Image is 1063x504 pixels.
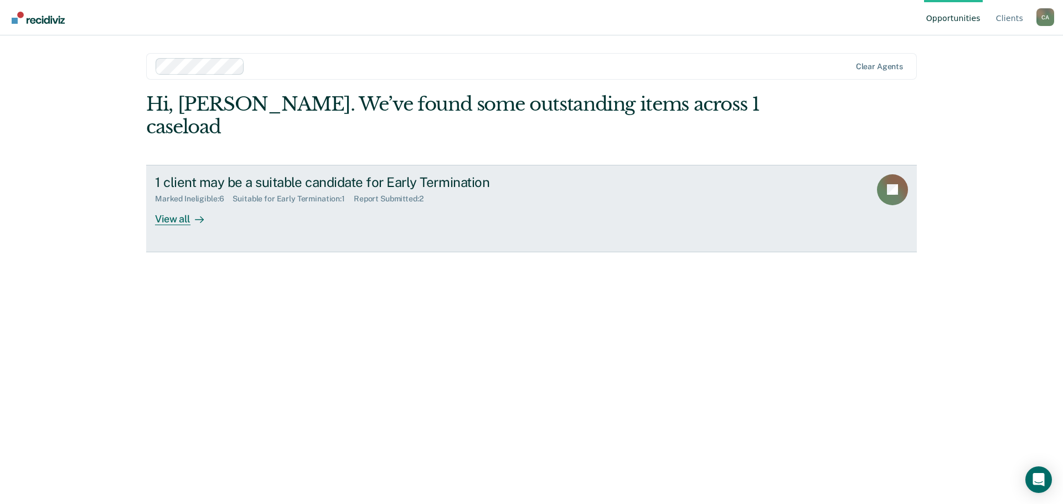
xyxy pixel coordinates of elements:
div: Suitable for Early Termination : 1 [233,194,354,204]
a: 1 client may be a suitable candidate for Early TerminationMarked Ineligible:6Suitable for Early T... [146,165,917,252]
div: 1 client may be a suitable candidate for Early Termination [155,174,544,190]
img: Recidiviz [12,12,65,24]
div: Open Intercom Messenger [1025,466,1052,493]
button: Profile dropdown button [1036,8,1054,26]
div: Report Submitted : 2 [354,194,432,204]
div: Hi, [PERSON_NAME]. We’ve found some outstanding items across 1 caseload [146,93,763,138]
div: Marked Ineligible : 6 [155,194,233,204]
div: Clear agents [856,62,903,71]
div: View all [155,204,217,225]
div: C A [1036,8,1054,26]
